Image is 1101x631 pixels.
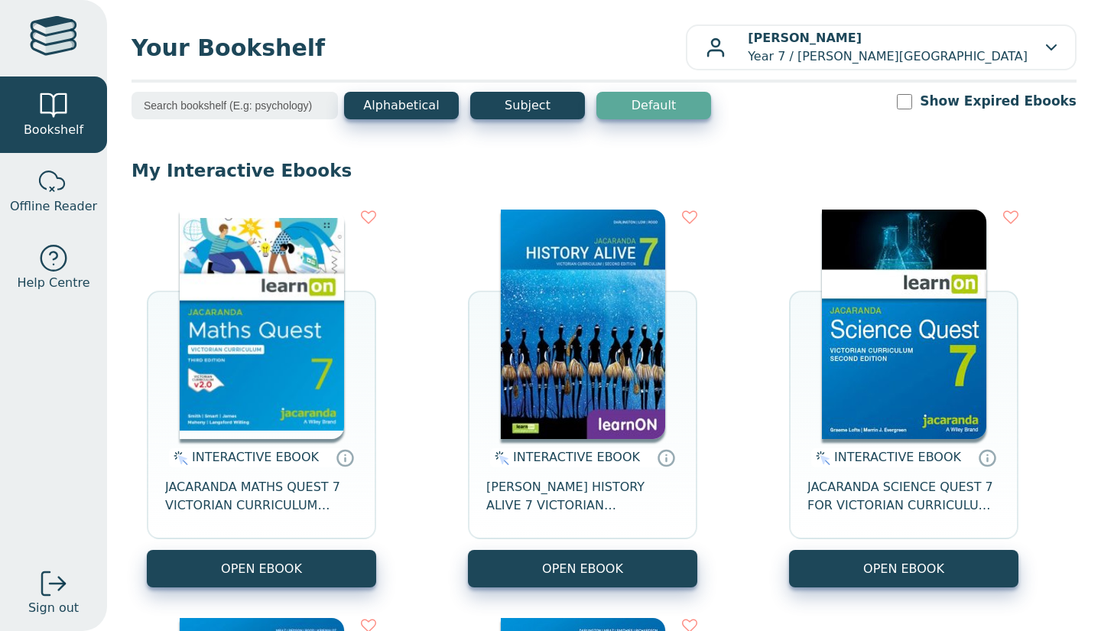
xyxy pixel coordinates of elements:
[165,478,358,515] span: JACARANDA MATHS QUEST 7 VICTORIAN CURRICULUM LEARNON EBOOK 3E
[147,550,376,587] button: OPEN EBOOK
[10,197,97,216] span: Offline Reader
[834,450,961,464] span: INTERACTIVE EBOOK
[486,478,679,515] span: [PERSON_NAME] HISTORY ALIVE 7 VICTORIAN CURRICULUM LEARNON EBOOK 2E
[180,210,344,439] img: b87b3e28-4171-4aeb-a345-7fa4fe4e6e25.jpg
[17,274,89,292] span: Help Centre
[344,92,459,119] button: Alphabetical
[748,29,1028,66] p: Year 7 / [PERSON_NAME][GEOGRAPHIC_DATA]
[822,210,986,439] img: 329c5ec2-5188-ea11-a992-0272d098c78b.jpg
[192,450,319,464] span: INTERACTIVE EBOOK
[132,31,686,65] span: Your Bookshelf
[686,24,1077,70] button: [PERSON_NAME]Year 7 / [PERSON_NAME][GEOGRAPHIC_DATA]
[811,449,830,467] img: interactive.svg
[169,449,188,467] img: interactive.svg
[336,448,354,467] a: Interactive eBooks are accessed online via the publisher’s portal. They contain interactive resou...
[596,92,711,119] button: Default
[657,448,675,467] a: Interactive eBooks are accessed online via the publisher’s portal. They contain interactive resou...
[748,31,862,45] b: [PERSON_NAME]
[807,478,1000,515] span: JACARANDA SCIENCE QUEST 7 FOR VICTORIAN CURRICULUM LEARNON 2E EBOOK
[920,92,1077,111] label: Show Expired Ebooks
[24,121,83,139] span: Bookshelf
[132,159,1077,182] p: My Interactive Ebooks
[978,448,996,467] a: Interactive eBooks are accessed online via the publisher’s portal. They contain interactive resou...
[470,92,585,119] button: Subject
[28,599,79,617] span: Sign out
[132,92,338,119] input: Search bookshelf (E.g: psychology)
[501,210,665,439] img: d4781fba-7f91-e911-a97e-0272d098c78b.jpg
[468,550,697,587] button: OPEN EBOOK
[513,450,640,464] span: INTERACTIVE EBOOK
[490,449,509,467] img: interactive.svg
[789,550,1018,587] button: OPEN EBOOK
